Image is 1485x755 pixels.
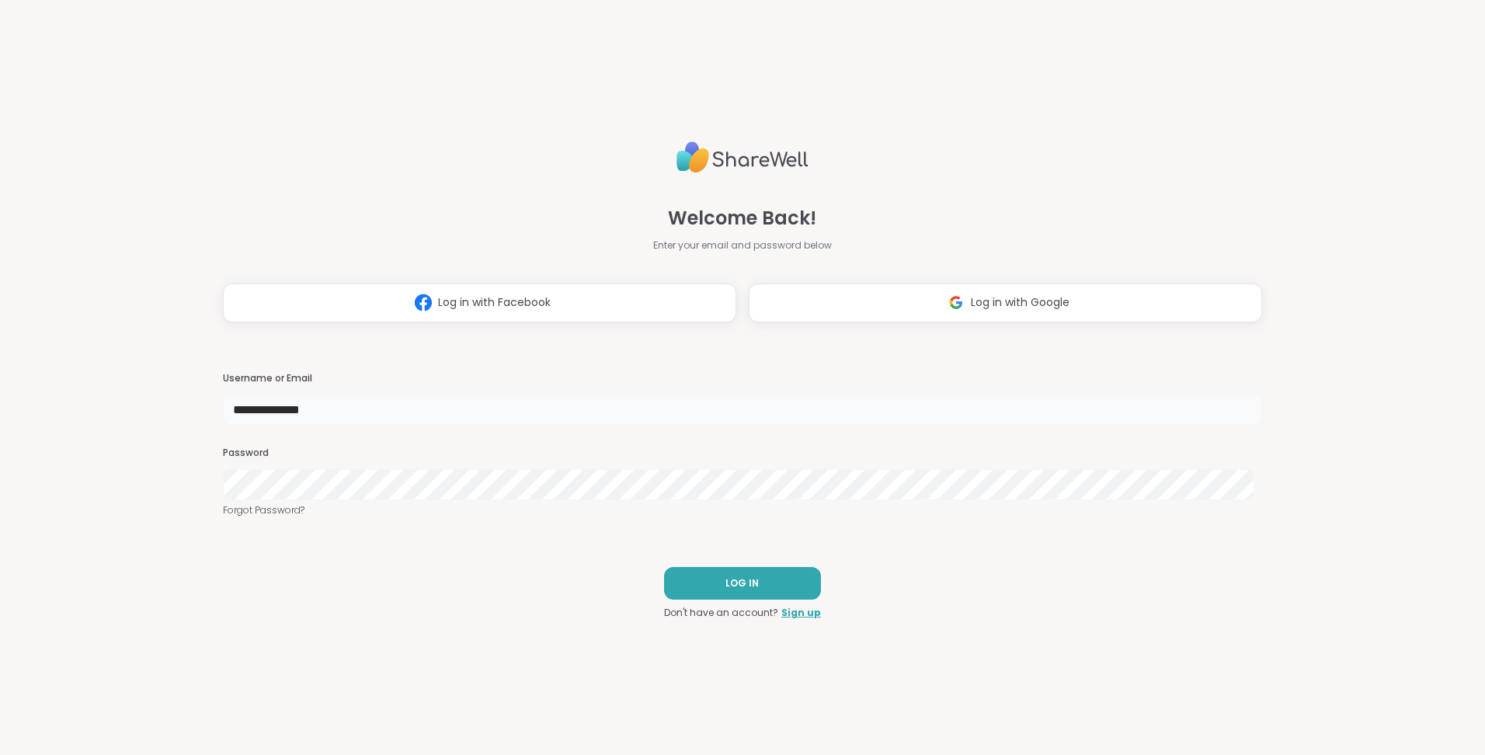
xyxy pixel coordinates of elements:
[664,606,778,620] span: Don't have an account?
[223,284,736,322] button: Log in with Facebook
[971,294,1069,311] span: Log in with Google
[941,288,971,317] img: ShareWell Logomark
[653,238,832,252] span: Enter your email and password below
[223,447,1262,460] h3: Password
[676,135,809,179] img: ShareWell Logo
[223,503,1262,517] a: Forgot Password?
[749,284,1262,322] button: Log in with Google
[668,204,816,232] span: Welcome Back!
[409,288,438,317] img: ShareWell Logomark
[438,294,551,311] span: Log in with Facebook
[781,606,821,620] a: Sign up
[725,576,759,590] span: LOG IN
[664,567,821,600] button: LOG IN
[223,372,1262,385] h3: Username or Email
